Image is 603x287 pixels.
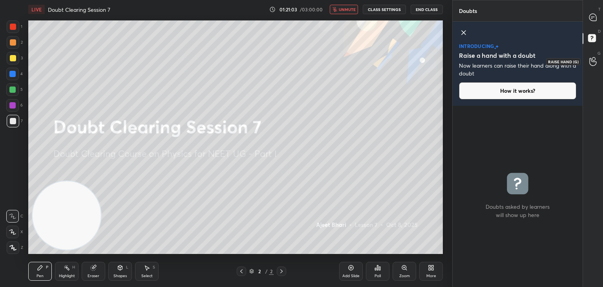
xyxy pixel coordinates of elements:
[88,274,99,278] div: Eraser
[265,269,267,274] div: /
[6,99,23,112] div: 6
[598,50,601,56] p: G
[256,269,263,274] div: 2
[113,274,127,278] div: Shapes
[141,274,153,278] div: Select
[459,82,576,99] button: How it works?
[7,52,23,64] div: 3
[6,68,23,80] div: 4
[375,274,381,278] div: Poll
[48,6,110,13] h4: Doubt Clearing Session 7
[363,5,406,14] button: CLASS SETTINGS
[399,274,410,278] div: Zoom
[598,6,601,12] p: T
[46,265,48,269] div: P
[453,0,483,21] p: Doubts
[459,44,494,48] p: introducing
[7,20,22,33] div: 1
[342,274,360,278] div: Add Slide
[7,36,23,49] div: 2
[37,274,44,278] div: Pen
[598,28,601,34] p: D
[426,274,436,278] div: More
[59,274,75,278] div: Highlight
[330,5,358,14] button: unmute
[339,7,356,12] span: unmute
[459,62,576,77] p: Now learners can raise their hand along with a doubt
[494,47,496,50] img: small-star.76a44327.svg
[6,83,23,96] div: 5
[7,115,23,127] div: 7
[453,106,583,287] div: grid
[28,5,45,14] div: LIVE
[269,268,274,275] div: 2
[411,5,443,14] button: End Class
[6,226,23,238] div: X
[6,210,23,223] div: C
[126,265,128,269] div: L
[459,51,535,60] h5: Raise a hand with a doubt
[495,45,499,48] img: large-star.026637fe.svg
[153,265,155,269] div: S
[72,265,75,269] div: H
[7,241,23,254] div: Z
[546,58,581,65] div: Raise Hand (G)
